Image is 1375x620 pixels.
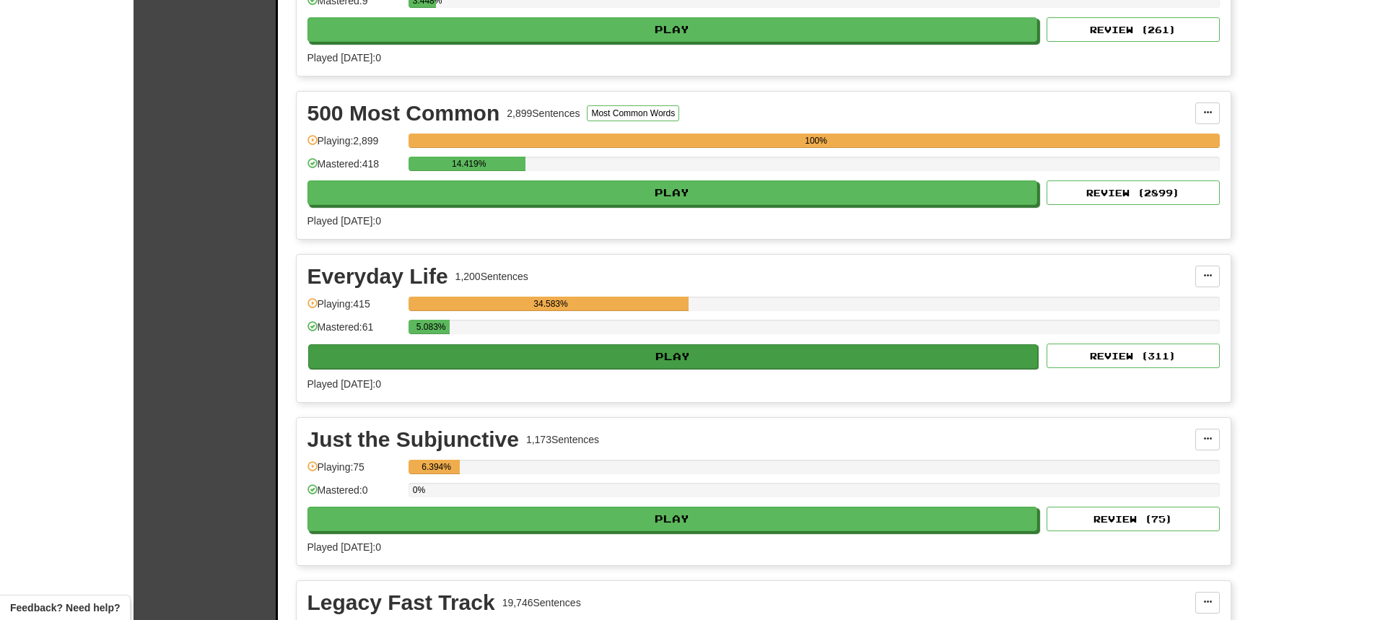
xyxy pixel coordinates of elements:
div: Playing: 75 [307,460,401,484]
div: Everyday Life [307,266,448,287]
div: Playing: 415 [307,297,401,320]
div: 34.583% [413,297,689,311]
div: Mastered: 61 [307,320,401,344]
div: 6.394% [413,460,460,474]
div: 5.083% [413,320,450,334]
button: Review (75) [1047,507,1220,531]
button: Most Common Words [587,105,679,121]
div: 14.419% [413,157,525,171]
div: 19,746 Sentences [502,595,581,610]
button: Play [308,344,1039,369]
div: Mastered: 0 [307,483,401,507]
span: Played [DATE]: 0 [307,52,381,64]
div: 2,899 Sentences [507,106,580,121]
div: Legacy Fast Track [307,592,495,614]
div: Playing: 2,899 [307,134,401,157]
button: Play [307,180,1038,205]
div: 100% [413,134,1220,148]
button: Play [307,17,1038,42]
span: Played [DATE]: 0 [307,378,381,390]
div: 500 Most Common [307,102,500,124]
div: 1,173 Sentences [526,432,599,447]
span: Played [DATE]: 0 [307,541,381,553]
span: Played [DATE]: 0 [307,215,381,227]
button: Review (311) [1047,344,1220,368]
div: 1,200 Sentences [455,269,528,284]
button: Play [307,507,1038,531]
button: Review (2899) [1047,180,1220,205]
button: Review (261) [1047,17,1220,42]
div: Just the Subjunctive [307,429,519,450]
span: Open feedback widget [10,601,120,615]
div: Mastered: 418 [307,157,401,180]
